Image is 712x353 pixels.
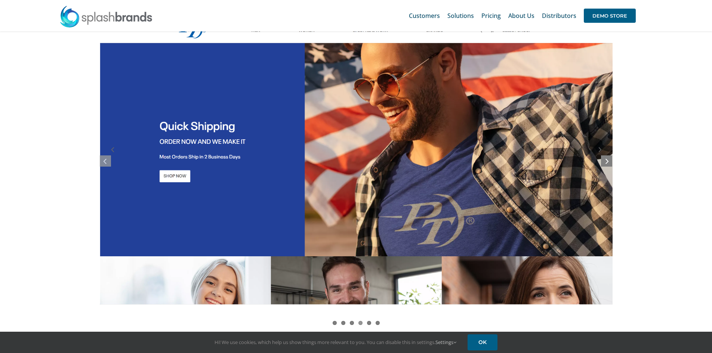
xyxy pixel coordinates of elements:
[333,321,337,325] a: 1
[358,321,363,325] a: 4
[468,334,497,350] a: OK
[508,13,534,19] span: About Us
[542,4,576,28] a: Distributors
[100,8,613,304] img: screely-1684640506509.png
[367,321,371,325] a: 5
[409,13,440,19] span: Customers
[542,13,576,19] span: Distributors
[215,339,456,346] span: Hi! We use cookies, which help us show things more relevant to you. You can disable this in setti...
[584,9,636,23] span: DEMO STORE
[409,4,636,28] nav: Main Menu Sticky
[59,5,153,28] img: SplashBrands.com Logo
[584,4,636,28] a: DEMO STORE
[341,321,345,325] a: 2
[409,4,440,28] a: Customers
[481,13,501,19] span: Pricing
[100,298,613,307] a: screely-1684640506509
[376,321,380,325] a: 6
[447,13,474,19] span: Solutions
[350,321,354,325] a: 3
[435,339,456,346] a: Settings
[481,4,501,28] a: Pricing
